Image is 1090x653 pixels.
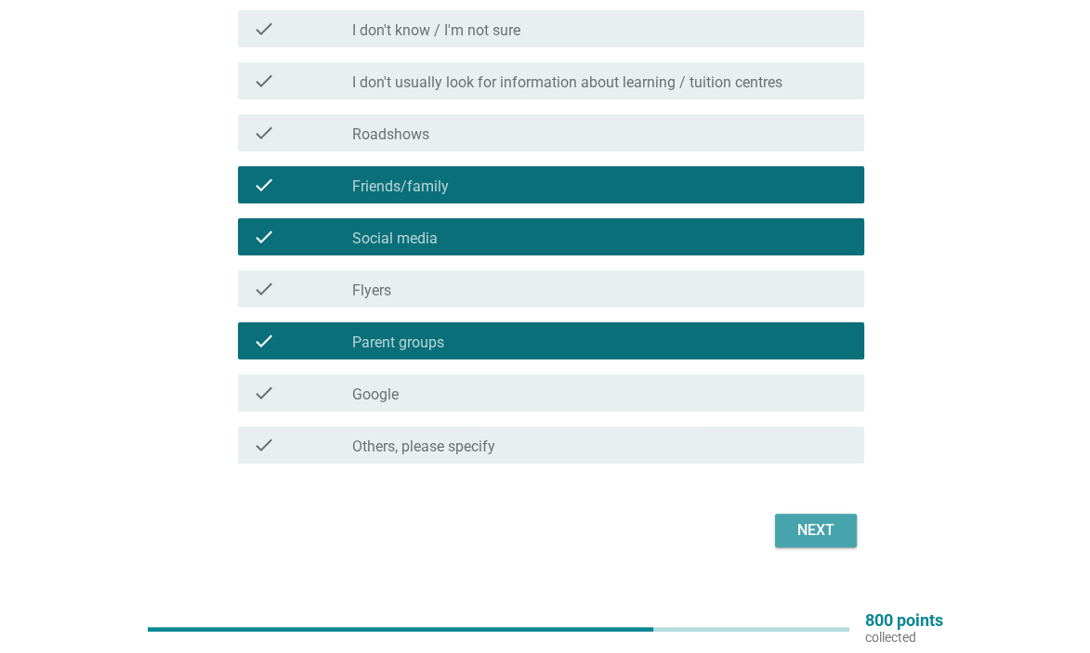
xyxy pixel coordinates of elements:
i: check [253,226,275,248]
button: Next [775,514,857,547]
i: check [253,278,275,300]
label: Roadshows [352,125,429,144]
p: collected [864,629,942,646]
i: check [253,18,275,40]
label: Google [352,385,399,404]
label: I don't know / I'm not sure [352,21,520,40]
label: Others, please specify [352,438,495,456]
p: 800 points [864,612,942,629]
i: check [253,174,275,196]
label: Social media [352,229,438,248]
label: Friends/family [352,177,449,196]
i: check [253,122,275,144]
i: check [253,70,275,92]
div: Next [790,519,842,542]
label: I don't usually look for information about learning / tuition centres [352,73,782,92]
label: Flyers [352,281,391,300]
i: check [253,382,275,404]
label: Parent groups [352,333,444,352]
i: check [253,434,275,456]
i: check [253,330,275,352]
